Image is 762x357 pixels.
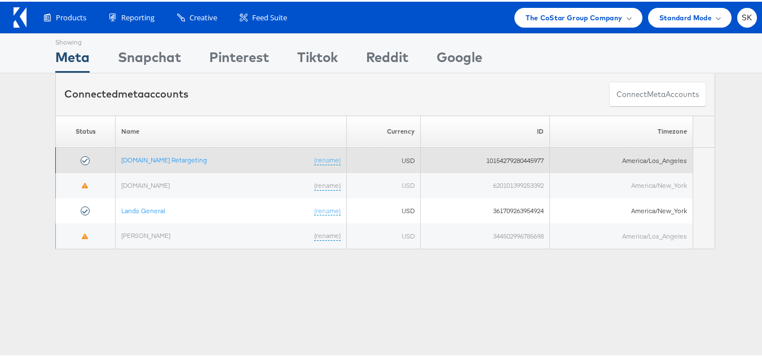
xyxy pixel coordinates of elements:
[252,11,287,21] span: Feed Suite
[347,197,421,222] td: USD
[56,114,116,146] th: Status
[116,114,347,146] th: Name
[526,10,622,22] span: The CoStar Group Company
[347,171,421,197] td: USD
[121,230,170,238] a: [PERSON_NAME]
[118,86,144,99] span: meta
[209,46,269,71] div: Pinterest
[550,222,693,247] td: America/Los_Angeles
[420,171,549,197] td: 620101399253392
[420,222,549,247] td: 344502996785698
[190,11,217,21] span: Creative
[64,85,188,100] div: Connected accounts
[314,205,341,214] a: (rename)
[55,32,90,46] div: Showing
[550,114,693,146] th: Timezone
[550,171,693,197] td: America/New_York
[420,197,549,222] td: 361709263954924
[659,10,712,22] span: Standard Mode
[742,12,752,20] span: SK
[121,179,170,188] a: [DOMAIN_NAME]
[609,80,706,105] button: ConnectmetaAccounts
[647,87,666,98] span: meta
[550,197,693,222] td: America/New_York
[55,46,90,71] div: Meta
[121,11,155,21] span: Reporting
[118,46,181,71] div: Snapchat
[121,154,207,162] a: [DOMAIN_NAME] Retargeting
[121,205,165,213] a: Lands General
[56,11,86,21] span: Products
[550,146,693,171] td: America/Los_Angeles
[347,146,421,171] td: USD
[420,114,549,146] th: ID
[366,46,408,71] div: Reddit
[347,222,421,247] td: USD
[314,179,341,189] a: (rename)
[420,146,549,171] td: 10154279280445977
[297,46,338,71] div: Tiktok
[347,114,421,146] th: Currency
[314,230,341,239] a: (rename)
[437,46,482,71] div: Google
[314,154,341,164] a: (rename)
